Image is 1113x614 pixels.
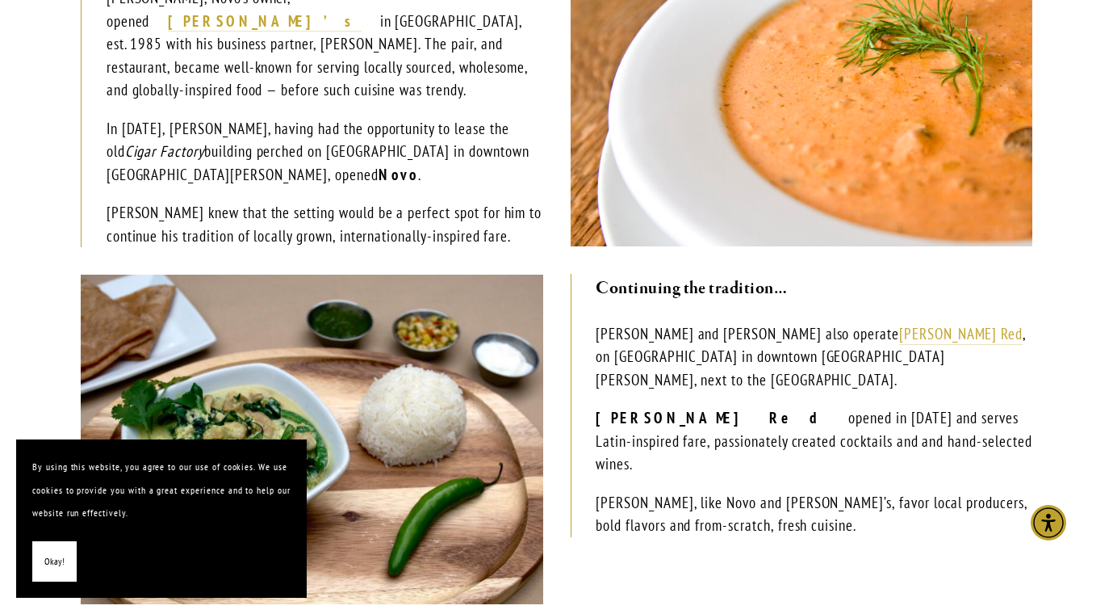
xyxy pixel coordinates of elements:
[168,11,361,32] a: [PERSON_NAME]’s
[44,550,65,574] span: Okay!
[32,541,77,582] button: Okay!
[899,324,1023,345] a: [PERSON_NAME] Red
[596,406,1032,476] p: opened in [DATE] and serves Latin-inspired fare, passionately created cocktails and and hand-sele...
[107,201,543,247] p: [PERSON_NAME] knew that the setting would be a perfect spot for him to continue his tradition of ...
[125,141,204,161] em: Cigar Factory
[81,275,543,604] img: Thai Green Chicken Curry
[1031,505,1066,540] div: Accessibility Menu
[596,277,787,300] strong: Continuing the tradition…
[379,165,418,184] strong: Novo
[596,322,1032,392] p: [PERSON_NAME] and [PERSON_NAME] also operate , on [GEOGRAPHIC_DATA] in downtown [GEOGRAPHIC_DATA]...
[107,117,543,187] p: In [DATE], [PERSON_NAME], having had the opportunity to lease the old building perched on [GEOGRA...
[596,408,848,427] strong: [PERSON_NAME] Red
[596,491,1032,537] p: [PERSON_NAME], like Novo and [PERSON_NAME]’s, favor local producers, bold flavors and from-scratc...
[16,439,307,598] section: Cookie banner
[168,11,361,31] strong: [PERSON_NAME]’s
[32,456,291,525] p: By using this website, you agree to our use of cookies. We use cookies to provide you with a grea...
